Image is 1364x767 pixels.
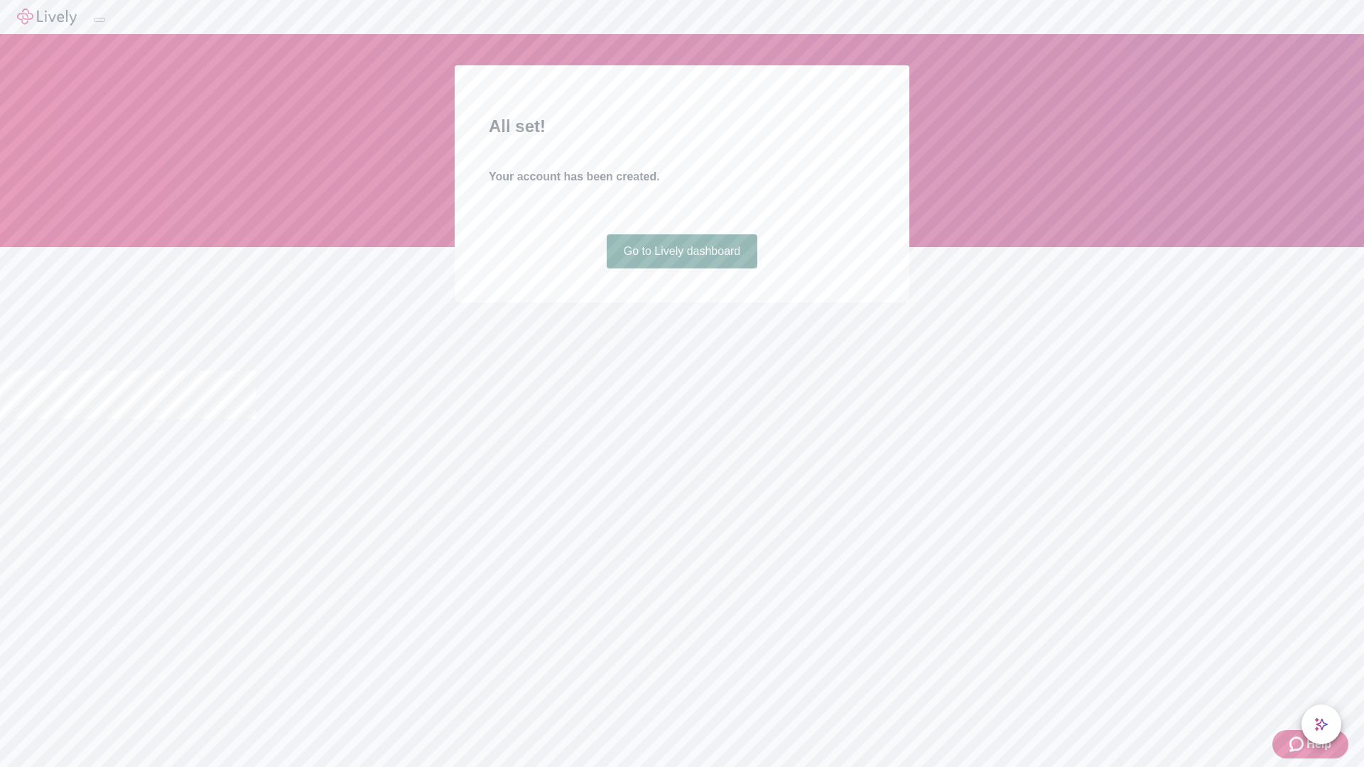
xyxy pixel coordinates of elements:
[489,114,875,139] h2: All set!
[1301,705,1341,744] button: chat
[1289,736,1306,753] svg: Zendesk support icon
[607,234,758,268] a: Go to Lively dashboard
[1306,736,1331,753] span: Help
[1314,717,1328,731] svg: Lively AI Assistant
[17,9,77,26] img: Lively
[489,168,875,185] h4: Your account has been created.
[1272,730,1348,758] button: Zendesk support iconHelp
[94,18,105,22] button: Log out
